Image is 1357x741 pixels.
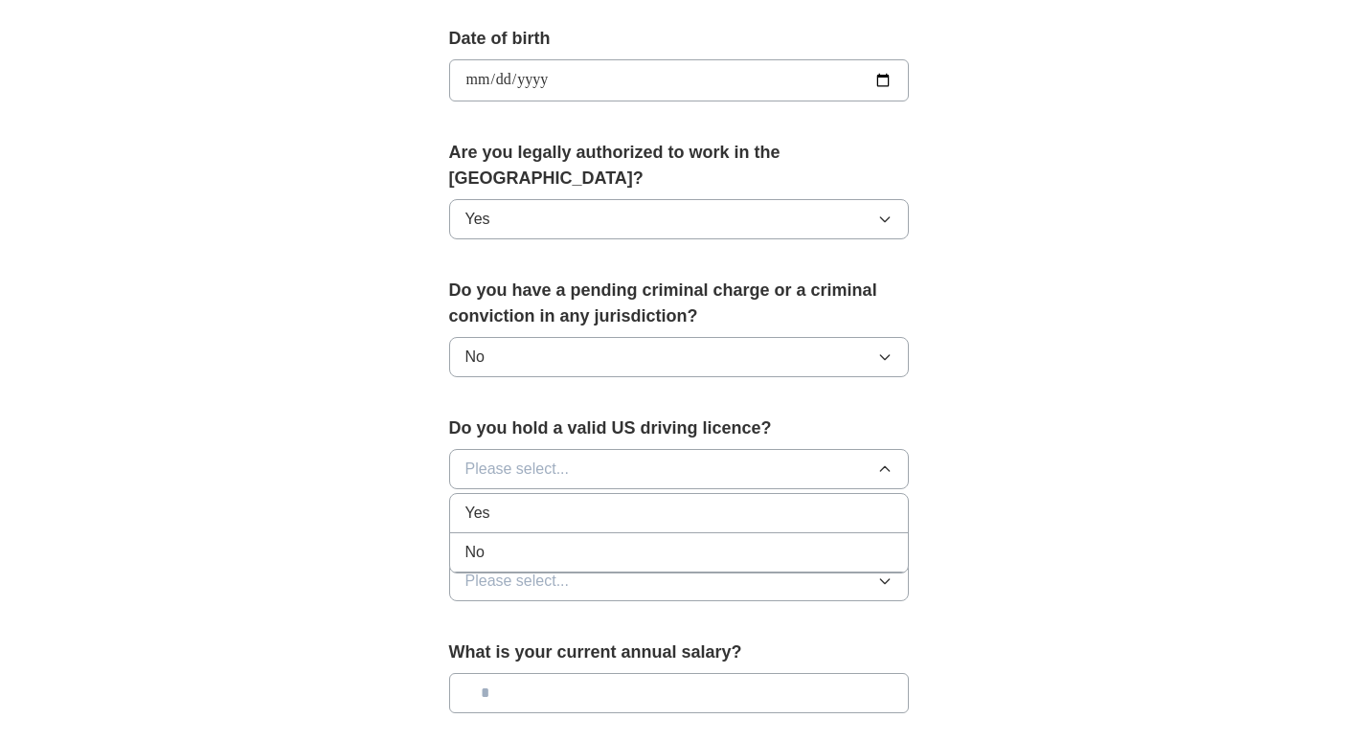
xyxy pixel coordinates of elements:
span: Yes [465,208,490,231]
button: Please select... [449,561,909,601]
label: Date of birth [449,26,909,52]
label: Are you legally authorized to work in the [GEOGRAPHIC_DATA]? [449,140,909,191]
span: Please select... [465,458,570,481]
span: No [465,541,485,564]
button: Please select... [449,449,909,489]
label: Do you hold a valid US driving licence? [449,415,909,441]
span: No [465,346,485,369]
label: Do you have a pending criminal charge or a criminal conviction in any jurisdiction? [449,278,909,329]
button: No [449,337,909,377]
button: Yes [449,199,909,239]
span: Please select... [465,570,570,593]
label: What is your current annual salary? [449,640,909,665]
span: Yes [465,502,490,525]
